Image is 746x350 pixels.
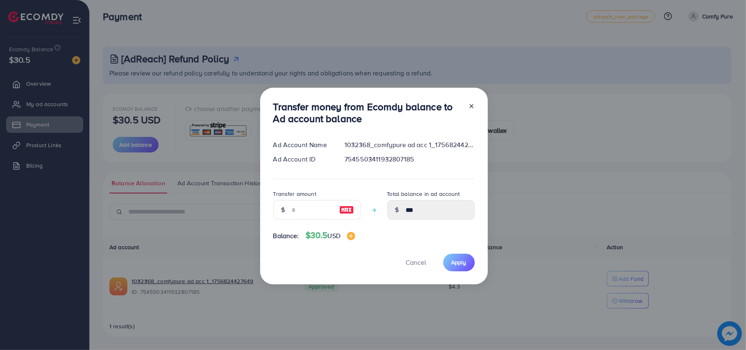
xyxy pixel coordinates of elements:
span: Balance: [273,231,299,241]
div: 1032368_comfypure ad acc 1_1756824427649 [338,140,481,150]
img: image [347,232,355,240]
div: Ad Account ID [267,155,338,164]
label: Total balance in ad account [387,190,460,198]
h3: Transfer money from Ecomdy balance to Ad account balance [273,101,462,125]
div: Ad Account Name [267,140,338,150]
span: Cancel [406,258,426,267]
h4: $30.5 [306,230,355,241]
span: Apply [451,258,467,266]
div: 7545503411932807185 [338,155,481,164]
button: Cancel [396,254,437,271]
button: Apply [443,254,475,271]
span: USD [328,231,340,240]
label: Transfer amount [273,190,316,198]
img: image [339,205,354,215]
